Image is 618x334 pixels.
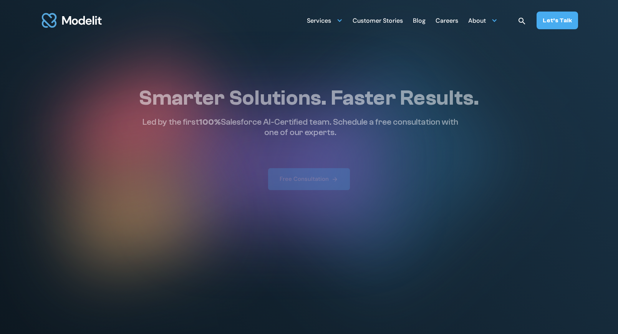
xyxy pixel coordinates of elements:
div: Services [307,13,343,28]
a: Customer Stories [353,13,403,28]
div: About [468,13,497,28]
div: Let’s Talk [543,16,572,25]
div: Services [307,14,331,29]
div: Blog [413,14,426,29]
img: arrow right [331,176,338,183]
div: Free Consultation [280,175,329,183]
div: Careers [436,14,458,29]
a: home [40,8,103,32]
a: Let’s Talk [537,12,578,29]
p: Led by the first Salesforce AI-Certified team. Schedule a free consultation with one of our experts. [139,117,462,137]
h1: Smarter Solutions. Faster Results. [139,85,479,111]
span: 100% [199,117,221,127]
a: Free Consultation [268,168,350,190]
div: About [468,14,486,29]
a: Careers [436,13,458,28]
div: Customer Stories [353,14,403,29]
a: Blog [413,13,426,28]
img: modelit logo [40,8,103,32]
